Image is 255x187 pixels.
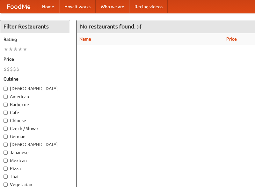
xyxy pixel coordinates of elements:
li: ★ [8,46,13,53]
label: American [4,93,67,100]
label: Cafe [4,109,67,116]
li: $ [13,66,16,73]
a: Who we are [96,0,129,13]
input: Vegetarian [4,183,8,187]
h5: Cuisine [4,76,67,82]
label: Barbecue [4,101,67,108]
h5: Price [4,56,67,62]
label: Thai [4,173,67,180]
label: Czech / Slovak [4,125,67,132]
li: ★ [13,46,18,53]
li: $ [7,66,10,73]
label: Pizza [4,165,67,172]
label: Chinese [4,117,67,124]
li: ★ [4,46,8,53]
h4: Filter Restaurants [0,20,70,33]
label: Japanese [4,149,67,156]
li: ★ [18,46,23,53]
label: [DEMOGRAPHIC_DATA] [4,141,67,148]
input: [DEMOGRAPHIC_DATA] [4,87,8,91]
input: Mexican [4,159,8,163]
a: FoodMe [0,0,37,13]
input: Cafe [4,111,8,115]
label: [DEMOGRAPHIC_DATA] [4,85,67,92]
input: American [4,95,8,99]
a: Name [79,36,91,42]
li: $ [10,66,13,73]
label: German [4,133,67,140]
input: German [4,135,8,139]
input: Japanese [4,151,8,155]
ng-pluralize: No restaurants found. :-( [80,23,142,29]
input: Czech / Slovak [4,127,8,131]
a: Home [37,0,59,13]
input: Chinese [4,119,8,123]
input: [DEMOGRAPHIC_DATA] [4,143,8,147]
input: Pizza [4,167,8,171]
label: Mexican [4,157,67,164]
a: How it works [59,0,96,13]
input: Barbecue [4,103,8,107]
li: $ [4,66,7,73]
h5: Rating [4,36,67,43]
li: ★ [23,46,27,53]
a: Price [226,36,237,42]
a: Recipe videos [129,0,168,13]
li: $ [16,66,19,73]
input: Thai [4,175,8,179]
